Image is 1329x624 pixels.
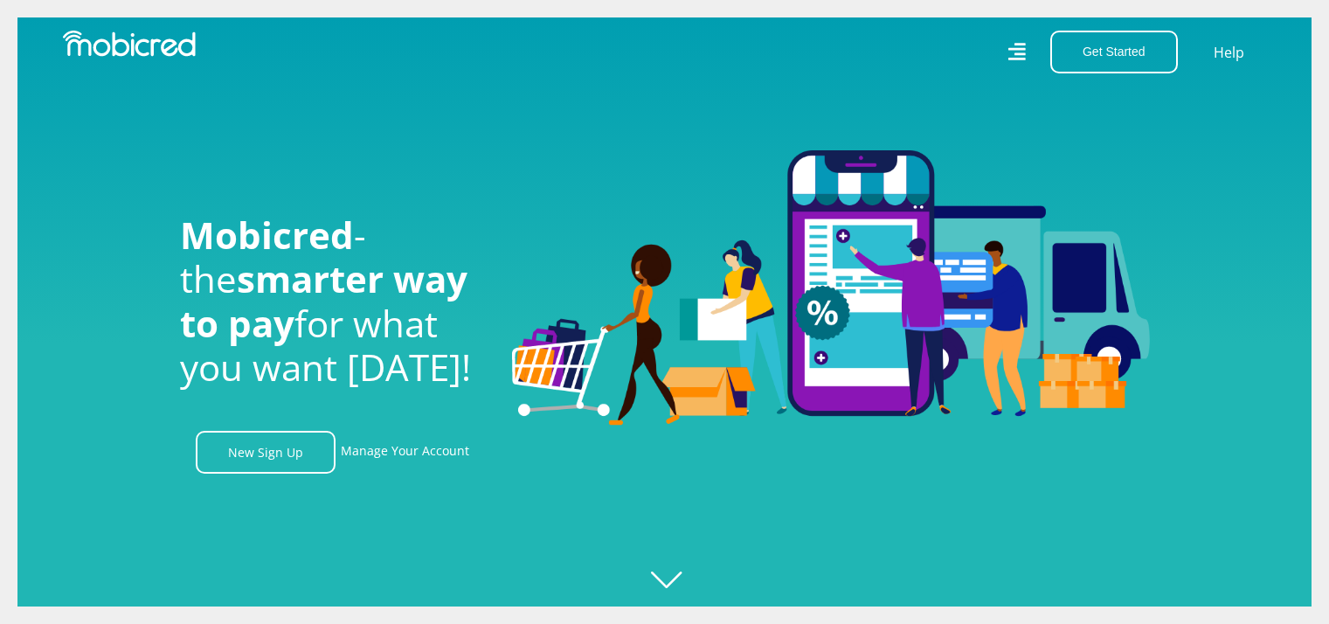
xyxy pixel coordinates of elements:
a: New Sign Up [196,431,336,474]
img: Welcome to Mobicred [512,150,1150,426]
a: Help [1213,41,1245,64]
span: Mobicred [180,210,354,260]
span: smarter way to pay [180,253,467,347]
a: Manage Your Account [341,431,469,474]
button: Get Started [1050,31,1178,73]
img: Mobicred [63,31,196,57]
h1: - the for what you want [DATE]! [180,213,486,390]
